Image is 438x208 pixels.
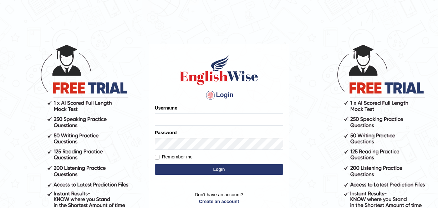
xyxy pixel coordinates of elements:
[155,105,177,111] label: Username
[155,129,177,136] label: Password
[178,54,260,86] img: Logo of English Wise sign in for intelligent practice with AI
[155,153,193,161] label: Remember me
[155,198,283,205] a: Create an account
[155,155,159,159] input: Remember me
[155,90,283,101] h4: Login
[155,164,283,175] button: Login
